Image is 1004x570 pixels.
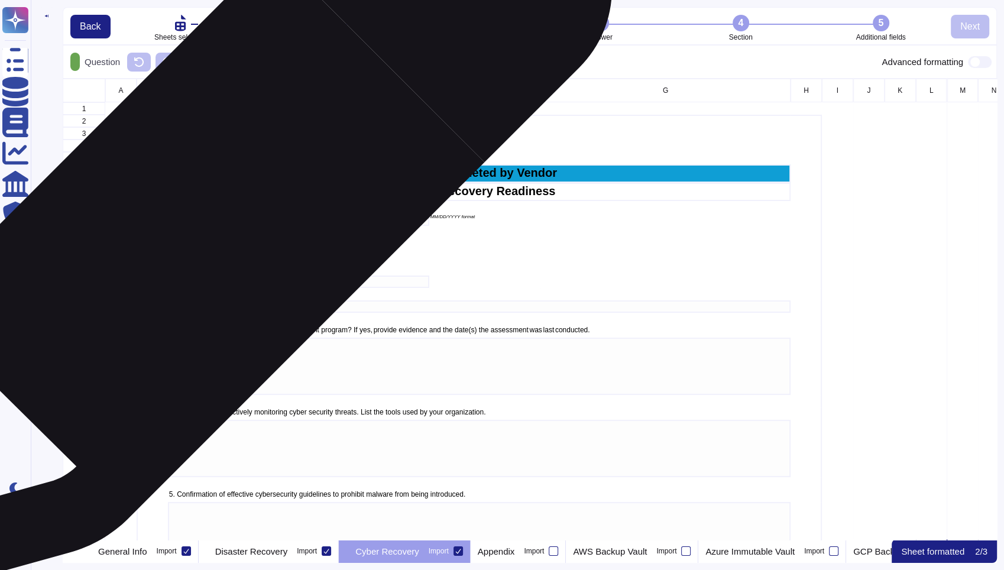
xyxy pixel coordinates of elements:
p: a. Cyber Test Frequency (select): [169,277,322,284]
span: J [867,87,870,94]
div: 9+ [17,514,24,522]
div: 10 [63,226,105,238]
div: Import [524,548,544,555]
span: B [150,87,154,94]
p: 4. Evidence for proactively monitoring cyber security threats. List the tools used by your organi... [169,409,789,416]
p: 5. Confirmation of effective cybersecurity guidelines to prohibit malware from being introduced. [169,491,789,498]
p: To be Completed by Vendor [170,167,788,179]
li: Question [251,15,391,41]
p: 2. How often do you conduct Cyber exercises? [169,252,789,259]
p: AWS Backup Vault [573,547,647,556]
span: E [455,87,459,94]
div: 12 [63,251,105,263]
button: Next [951,15,989,38]
div: 11 [63,238,105,251]
span: C [242,87,248,94]
p: General Info [98,547,147,556]
div: 15 [63,288,105,300]
p: Question [80,57,120,66]
div: Import [297,548,317,555]
div: Import [157,548,177,555]
p: Provide cyber test evidence. [169,227,322,234]
div: 5 [873,15,889,31]
span: N [992,87,997,94]
span: F [511,87,515,94]
span: M [960,87,966,94]
span: K [898,87,902,94]
div: 6 [63,164,105,183]
span: L [929,87,934,94]
button: user [2,537,34,563]
div: 9 [63,213,105,226]
div: 8 [63,201,105,213]
div: 23 [63,477,105,490]
span: A [118,87,123,94]
div: 3 [592,15,609,31]
div: Advanced formatting [882,56,992,68]
p: 2 / 3 [975,547,987,556]
div: 2 [452,15,469,31]
span: Next [960,22,980,31]
div: 19 [63,338,105,395]
div: 20 [63,395,105,407]
p: Disaster Recovery [215,547,288,556]
div: 3 [63,127,105,140]
img: user [5,539,26,561]
div: 16 [63,300,105,313]
div: 1 [63,102,105,115]
div: 7 [63,183,105,201]
p: Sheet formatted [901,547,964,556]
div: Import [429,548,449,555]
div: 25 [63,502,105,559]
p: Cyber Recovery Readiness [170,185,788,197]
li: Answer [530,15,671,41]
p: Appendix [478,547,515,556]
span: G [663,87,668,94]
div: 22 [63,420,105,477]
span: H [804,87,809,94]
span: Back [80,22,101,31]
p: MM/DD/YYYY format [430,215,484,219]
p: 3. Do you have a cybersecurity risk assessment program? If yes, provide evidence and the date(s) ... [169,326,789,333]
div: grid [63,79,997,540]
div: 5 [63,152,105,164]
p: 1. Date of last Cyber Exercise/Test: [169,215,322,222]
p: Cyber Recovery [355,547,419,556]
button: Back [70,15,111,38]
div: 2 [63,115,105,127]
div: 13 [63,263,105,276]
span: D [373,87,378,94]
li: Additional fields [811,15,951,41]
div: 1 [312,15,329,31]
div: 18 [63,325,105,338]
p: GCP Backup Vault [853,547,927,556]
li: Section [671,15,811,41]
div: 24 [63,490,105,502]
div: 14 [63,276,105,288]
li: Sheets selection [111,15,251,41]
div: 4 [63,140,105,152]
p: b. If you test at other frequency please explain: [169,302,322,309]
li: Yes / No [390,15,530,41]
span: I [837,87,838,94]
div: 4 [733,15,749,31]
p: Azure Immutable Vault [705,547,795,556]
div: Import [656,548,676,555]
div: 21 [63,407,105,420]
div: 17 [63,313,105,325]
div: Import [804,548,824,555]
